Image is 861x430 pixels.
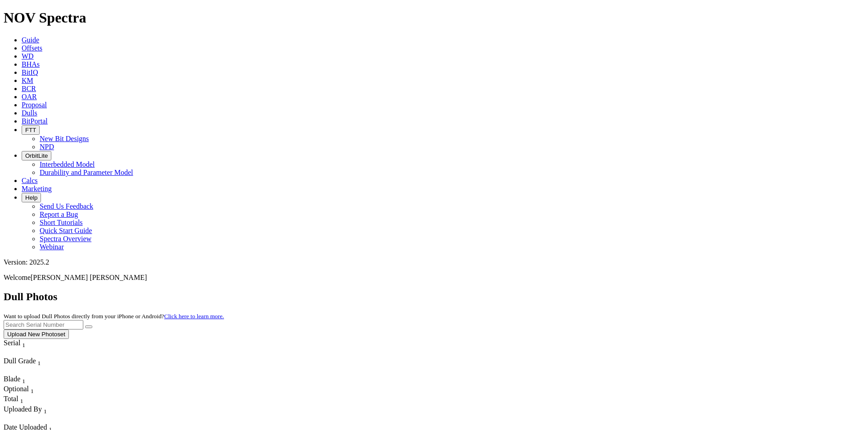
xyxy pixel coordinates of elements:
a: Guide [22,36,39,44]
a: Proposal [22,101,47,109]
span: Sort None [22,339,25,347]
a: BitPortal [22,117,48,125]
div: Column Menu [4,415,88,423]
span: Uploaded By [4,405,42,413]
div: Column Menu [4,367,67,375]
a: Quick Start Guide [40,227,92,234]
a: Calcs [22,177,38,184]
a: Send Us Feedback [40,202,93,210]
a: BHAs [22,60,40,68]
span: Total [4,395,18,403]
a: Spectra Overview [40,235,91,242]
h1: NOV Spectra [4,9,857,26]
div: Sort None [4,405,88,423]
a: Dulls [22,109,37,117]
button: Help [22,193,41,202]
span: Serial [4,339,20,347]
a: OAR [22,93,37,101]
span: Sort None [20,395,23,403]
a: BitIQ [22,69,38,76]
span: OrbitLite [25,152,48,159]
sub: 1 [22,342,25,348]
a: NPD [40,143,54,151]
div: Serial Sort None [4,339,42,349]
div: Version: 2025.2 [4,258,857,266]
span: Sort None [22,375,25,383]
a: New Bit Designs [40,135,89,142]
div: Sort None [4,357,67,375]
div: Uploaded By Sort None [4,405,88,415]
div: Blade Sort None [4,375,35,385]
div: Sort None [4,385,35,395]
div: Sort None [4,339,42,357]
a: BCR [22,85,36,92]
div: Total Sort None [4,395,35,405]
a: Interbedded Model [40,160,95,168]
h2: Dull Photos [4,291,857,303]
span: Sort None [31,385,34,393]
a: Short Tutorials [40,219,83,226]
span: [PERSON_NAME] [PERSON_NAME] [31,274,147,281]
a: KM [22,77,33,84]
sub: 1 [20,398,23,405]
a: WD [22,52,34,60]
p: Welcome [4,274,857,282]
small: Want to upload Dull Photos directly from your iPhone or Android? [4,313,224,320]
sub: 1 [38,360,41,366]
span: Dull Grade [4,357,36,365]
input: Search Serial Number [4,320,83,329]
div: Sort None [4,375,35,385]
a: Webinar [40,243,64,251]
sub: 1 [44,408,47,415]
span: Blade [4,375,20,383]
span: Help [25,194,37,201]
button: FTT [22,125,40,135]
div: Dull Grade Sort None [4,357,67,367]
button: Upload New Photoset [4,329,69,339]
div: Sort None [4,395,35,405]
button: OrbitLite [22,151,51,160]
a: Marketing [22,185,52,192]
span: Optional [4,385,29,393]
a: Durability and Parameter Model [40,169,133,176]
sub: 1 [22,378,25,384]
span: Sort None [38,357,41,365]
sub: 1 [31,388,34,394]
a: Click here to learn more. [164,313,224,320]
div: Optional Sort None [4,385,35,395]
a: Offsets [22,44,42,52]
a: Report a Bug [40,210,78,218]
span: Sort None [44,405,47,413]
span: FTT [25,127,36,133]
div: Column Menu [4,349,42,357]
